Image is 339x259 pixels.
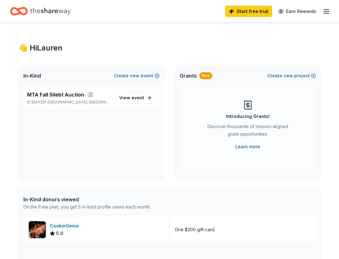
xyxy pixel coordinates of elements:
div: CookinGenie [50,222,81,230]
div: In-Kind donors viewed [23,196,151,203]
div: Discover thousands of mission-aligned grant opportunities. [205,123,291,140]
a: Start free trial [225,6,272,17]
span: MTA Fall Silebt Auction [27,91,84,98]
div: One $200 gift card [175,226,214,233]
span: View [119,94,144,102]
span: new [283,72,293,79]
span: 5.0 [56,230,63,237]
span: [GEOGRAPHIC_DATA], [GEOGRAPHIC_DATA] [48,100,110,105]
a: Earn Rewards [275,6,320,17]
span: In-Kind [23,72,41,79]
span: event [132,95,144,100]
img: Image for CookinGenie [29,221,46,238]
button: Createnewevent [114,72,160,79]
div: Introducing Grants! [226,113,270,120]
div: 👋 Hi Lauren [18,43,321,53]
p: [DATE] • [27,100,110,105]
span: new [130,72,139,79]
a: Home [10,4,71,19]
a: Learn more [235,143,260,150]
div: New [199,72,212,79]
span: Grants [180,72,197,79]
a: View event [115,92,156,103]
button: Createnewproject [267,72,316,79]
div: On the Free plan, you get 5 in-kind profile views each month. [23,203,151,211]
